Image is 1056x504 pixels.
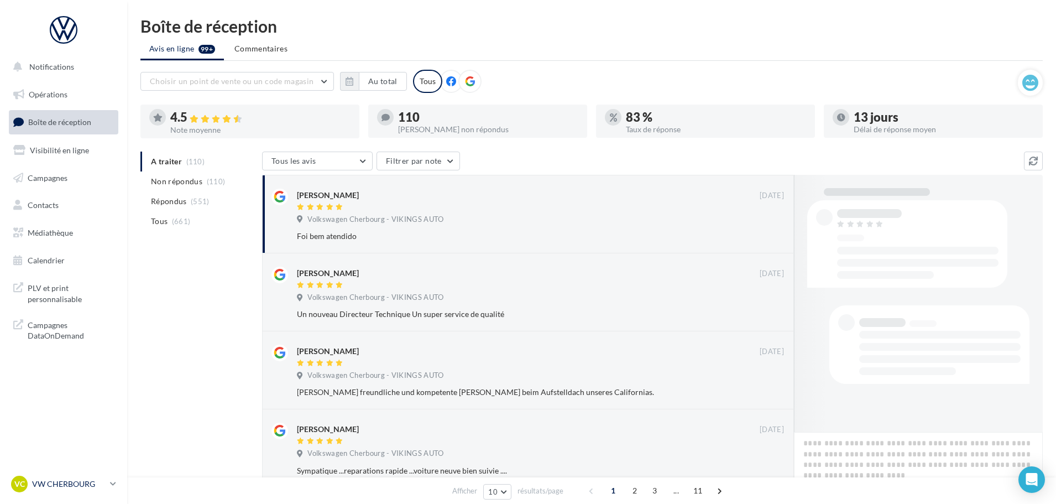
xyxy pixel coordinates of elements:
span: [DATE] [760,269,784,279]
span: 2 [626,482,644,500]
a: Calendrier [7,249,121,272]
div: Foi bem atendido [297,231,712,242]
span: Volkswagen Cherbourg - VIKINGS AUTO [307,215,443,225]
div: Un nouveau Directeur Technique Un super service de qualité [297,309,712,320]
div: [PERSON_NAME] freundliche und kompetente [PERSON_NAME] beim Aufstelldach unseres Californias. [297,387,712,398]
span: Choisir un point de vente ou un code magasin [150,76,313,86]
div: Open Intercom Messenger [1018,466,1045,493]
span: 11 [689,482,707,500]
a: Boîte de réception [7,110,121,134]
span: Boîte de réception [28,117,91,127]
button: Filtrer par note [377,152,460,170]
span: (661) [172,217,191,226]
span: (110) [207,177,226,186]
span: Campagnes [28,173,67,182]
span: Calendrier [28,256,65,265]
button: Choisir un point de vente ou un code magasin [140,72,334,91]
button: Notifications [7,55,116,79]
span: Campagnes DataOnDemand [28,318,114,341]
div: [PERSON_NAME] [297,424,359,435]
span: Tous les avis [271,156,316,165]
a: PLV et print personnalisable [7,276,121,309]
div: Note moyenne [170,126,351,134]
span: Notifications [29,62,74,71]
div: 4.5 [170,111,351,124]
span: 1 [604,482,622,500]
div: 83 % [626,111,806,123]
button: 10 [483,484,511,500]
span: (551) [191,197,210,206]
span: Volkswagen Cherbourg - VIKINGS AUTO [307,371,443,381]
span: VC [14,479,25,490]
div: Tous [413,70,442,93]
div: [PERSON_NAME] [297,268,359,279]
a: Campagnes [7,167,121,190]
a: Visibilité en ligne [7,139,121,162]
span: 3 [646,482,663,500]
a: Opérations [7,83,121,106]
span: PLV et print personnalisable [28,280,114,304]
span: Non répondus [151,176,202,187]
button: Au total [359,72,407,91]
span: Répondus [151,196,187,207]
div: 13 jours [854,111,1034,123]
button: Au total [340,72,407,91]
span: Opérations [29,90,67,99]
a: Médiathèque [7,221,121,245]
div: [PERSON_NAME] [297,190,359,201]
span: [DATE] [760,347,784,357]
span: Visibilité en ligne [30,146,89,155]
div: Taux de réponse [626,126,806,133]
span: Volkswagen Cherbourg - VIKINGS AUTO [307,293,443,303]
div: Boîte de réception [140,18,1043,34]
a: Contacts [7,194,121,217]
span: [DATE] [760,191,784,201]
span: [DATE] [760,425,784,435]
span: Afficher [452,486,477,496]
a: Campagnes DataOnDemand [7,313,121,346]
div: [PERSON_NAME] [297,346,359,357]
span: Tous [151,216,168,227]
span: Contacts [28,200,59,210]
span: Médiathèque [28,228,73,237]
div: Sympatique ...reparations rapide ...voiture neuve bien suivie .... [297,465,712,476]
p: VW CHERBOURG [32,479,106,490]
span: résultats/page [517,486,563,496]
span: Volkswagen Cherbourg - VIKINGS AUTO [307,449,443,459]
span: Commentaires [234,44,287,53]
span: ... [667,482,685,500]
span: 10 [488,487,498,496]
button: Tous les avis [262,152,373,170]
div: [PERSON_NAME] non répondus [398,126,578,133]
a: VC VW CHERBOURG [9,474,118,495]
div: Délai de réponse moyen [854,126,1034,133]
div: 110 [398,111,578,123]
